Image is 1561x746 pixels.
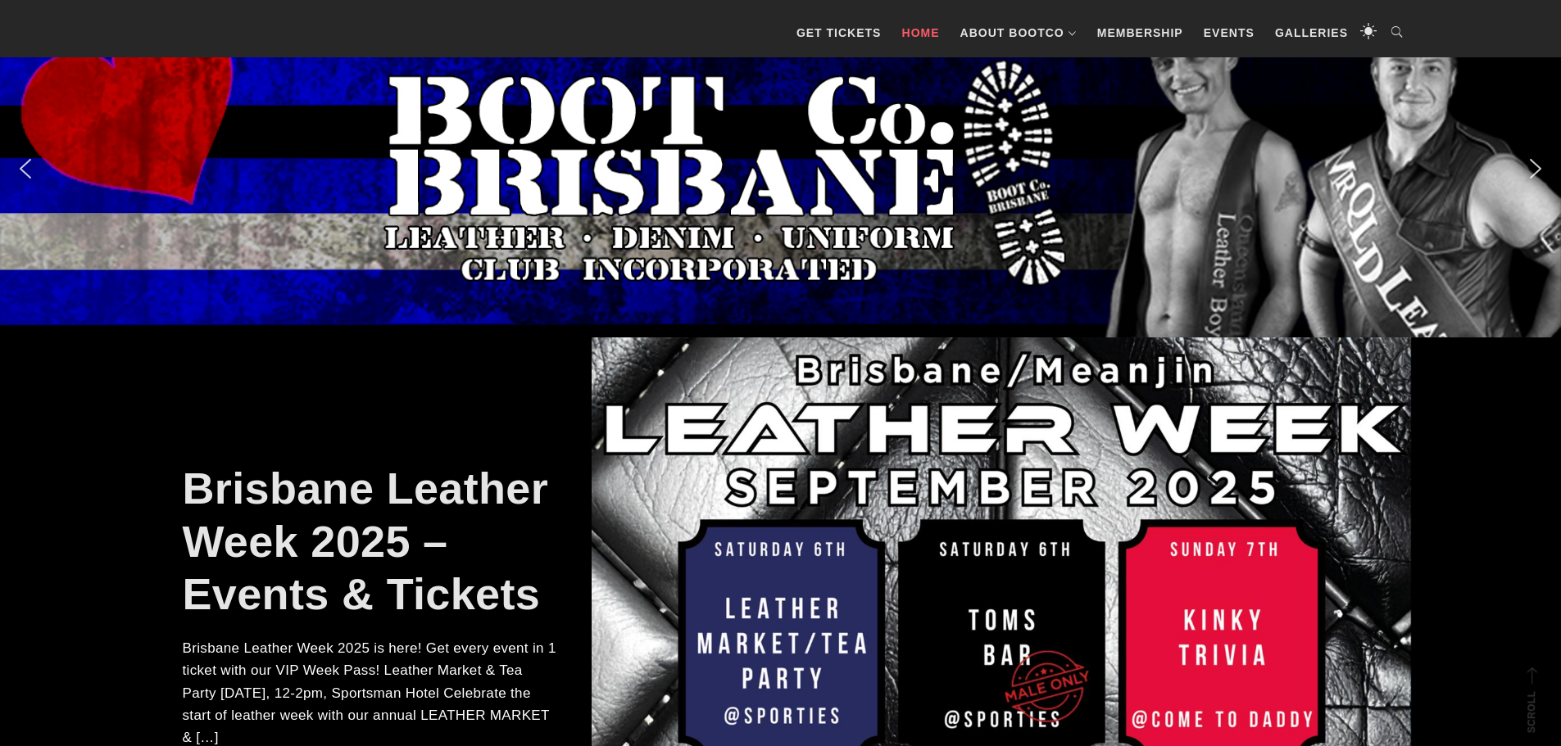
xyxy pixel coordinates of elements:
[1267,8,1356,57] a: Galleries
[1196,8,1263,57] a: Events
[1522,156,1549,182] img: next arrow
[894,8,948,57] a: Home
[12,156,39,182] img: previous arrow
[183,463,549,619] a: Brisbane Leather Week 2025 – Events & Tickets
[1089,8,1191,57] a: Membership
[1526,691,1537,733] strong: Scroll
[788,8,890,57] a: GET TICKETS
[952,8,1085,57] a: About BootCo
